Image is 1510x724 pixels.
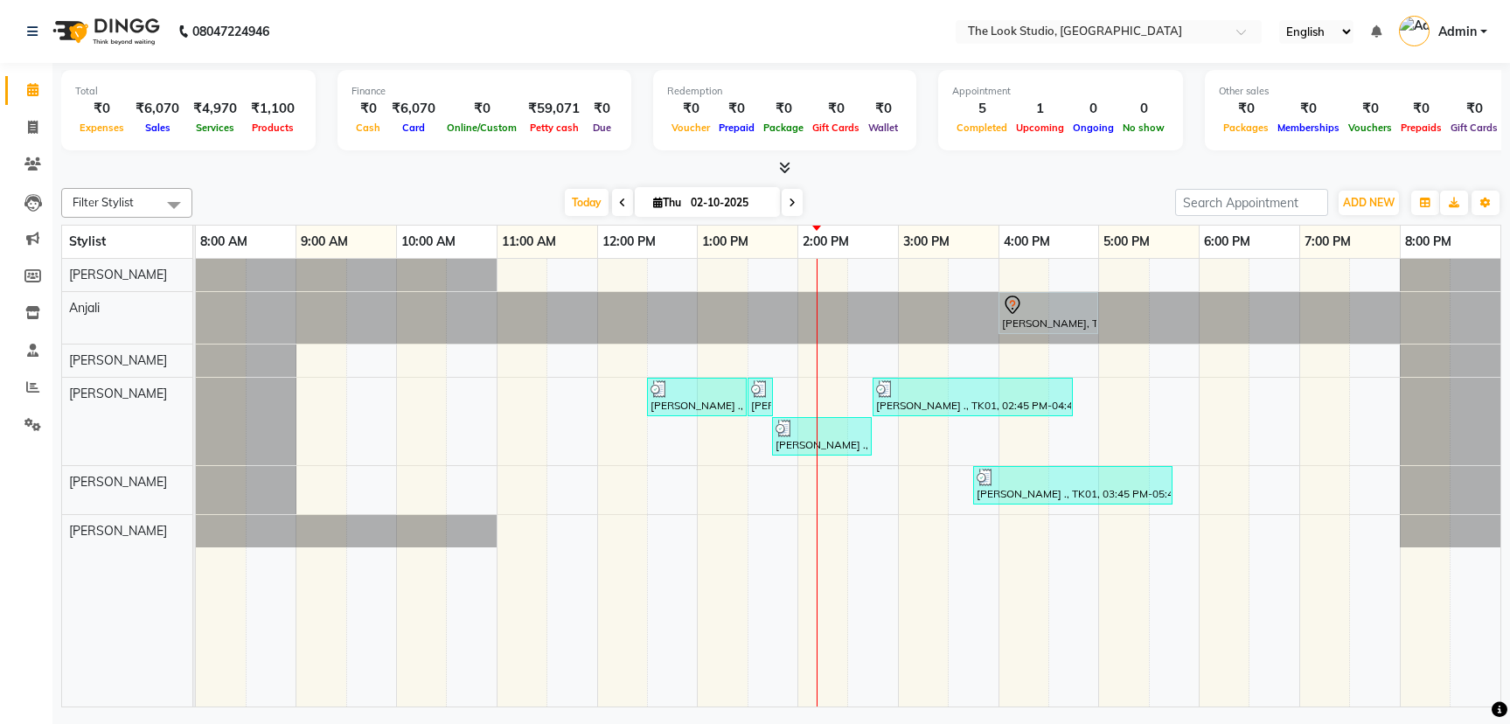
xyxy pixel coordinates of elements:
a: 1:00 PM [698,229,753,254]
span: Products [247,122,298,134]
a: 5:00 PM [1099,229,1154,254]
a: 6:00 PM [1200,229,1255,254]
b: 08047224946 [192,7,269,56]
div: ₹0 [667,99,714,119]
div: 0 [1118,99,1169,119]
span: ADD NEW [1343,196,1395,209]
div: Other sales [1219,84,1502,99]
div: ₹6,070 [385,99,442,119]
span: Petty cash [525,122,583,134]
div: 5 [952,99,1012,119]
div: ₹0 [442,99,521,119]
div: ₹0 [351,99,385,119]
a: 4:00 PM [999,229,1054,254]
div: ₹0 [864,99,902,119]
span: Upcoming [1012,122,1068,134]
input: 2025-10-02 [685,190,773,216]
div: Redemption [667,84,902,99]
span: [PERSON_NAME] [69,474,167,490]
span: Gift Cards [808,122,864,134]
span: [PERSON_NAME] [69,267,167,282]
div: Total [75,84,302,99]
span: Today [565,189,609,216]
span: Prepaids [1396,122,1446,134]
div: 1 [1012,99,1068,119]
span: Stylist [69,233,106,249]
span: Packages [1219,122,1273,134]
div: ₹4,970 [186,99,244,119]
span: Due [588,122,616,134]
div: ₹0 [759,99,808,119]
div: ₹6,070 [129,99,186,119]
span: No show [1118,122,1169,134]
div: ₹0 [1446,99,1502,119]
div: ₹59,071 [521,99,587,119]
a: 3:00 PM [899,229,954,254]
a: 8:00 AM [196,229,252,254]
span: Online/Custom [442,122,521,134]
div: ₹0 [1219,99,1273,119]
span: [PERSON_NAME] [69,352,167,368]
a: 9:00 AM [296,229,352,254]
button: ADD NEW [1339,191,1399,215]
img: Admin [1399,16,1430,46]
span: Admin [1438,23,1477,41]
div: ₹0 [1344,99,1396,119]
span: Gift Cards [1446,122,1502,134]
img: logo [45,7,164,56]
span: Package [759,122,808,134]
a: 7:00 PM [1300,229,1355,254]
span: Memberships [1273,122,1344,134]
div: ₹1,100 [244,99,302,119]
div: ₹0 [587,99,617,119]
span: Wallet [864,122,902,134]
input: Search Appointment [1175,189,1328,216]
span: [PERSON_NAME] [69,386,167,401]
span: [PERSON_NAME] [69,523,167,539]
span: Card [398,122,429,134]
div: Finance [351,84,617,99]
div: [PERSON_NAME], TK02, 04:00 PM-05:00 PM, Threading - Eyebrow [1000,295,1096,331]
div: ₹0 [75,99,129,119]
span: Prepaid [714,122,759,134]
span: Expenses [75,122,129,134]
span: Vouchers [1344,122,1396,134]
div: [PERSON_NAME] ., TK01, 12:30 PM-01:30 PM, Hydra glow facial [649,380,745,414]
a: 12:00 PM [598,229,660,254]
div: ₹0 [1396,99,1446,119]
span: Cash [351,122,385,134]
a: 10:00 AM [397,229,460,254]
span: Thu [649,196,685,209]
a: 8:00 PM [1401,229,1456,254]
span: Anjali [69,300,100,316]
a: 2:00 PM [798,229,853,254]
span: Services [191,122,239,134]
div: [PERSON_NAME] ., TK01, 01:45 PM-02:45 PM, Threading - Eyebrow [774,420,870,453]
span: Ongoing [1068,122,1118,134]
span: Completed [952,122,1012,134]
span: Filter Stylist [73,195,134,209]
div: 0 [1068,99,1118,119]
div: Appointment [952,84,1169,99]
a: 11:00 AM [498,229,560,254]
div: ₹0 [1273,99,1344,119]
span: Voucher [667,122,714,134]
span: Sales [141,122,175,134]
div: ₹0 [714,99,759,119]
div: [PERSON_NAME] ., TK01, 03:45 PM-05:45 PM, [PERSON_NAME] ARGAN SPA [975,469,1171,502]
div: [PERSON_NAME] ., TK01, 02:45 PM-04:45 PM, Hydra glow facial ,face sheet mask,Threading - Eyebrow,... [874,380,1071,414]
div: ₹0 [808,99,864,119]
div: [PERSON_NAME] ., TK01, 01:30 PM-01:45 PM, face sheet mask [749,380,771,414]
